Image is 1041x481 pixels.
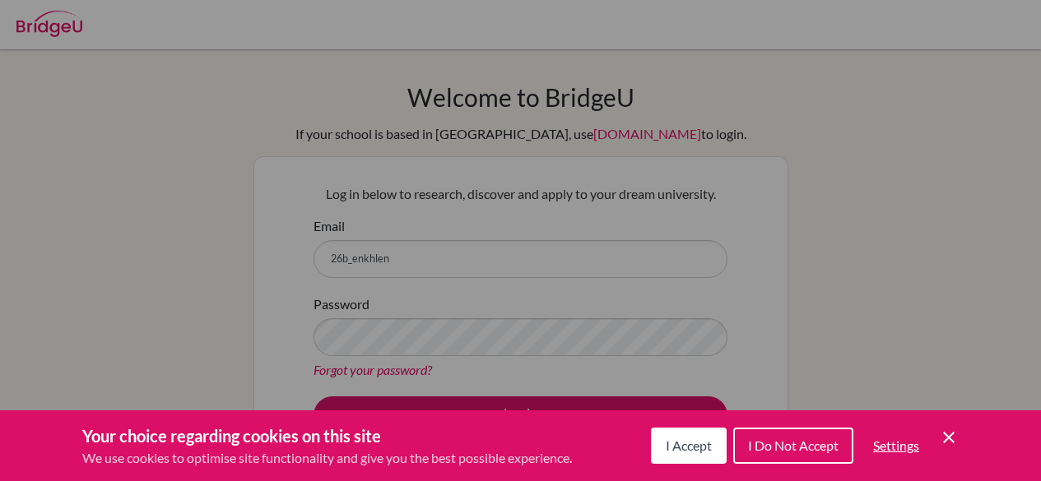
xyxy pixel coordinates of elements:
span: I Do Not Accept [748,437,839,453]
button: Save and close [939,428,959,447]
h3: Your choice regarding cookies on this site [82,423,572,448]
button: Settings [860,429,932,462]
button: I Do Not Accept [733,428,853,464]
span: I Accept [666,437,712,453]
p: We use cookies to optimise site functionality and give you the best possible experience. [82,448,572,468]
span: Settings [873,437,919,453]
button: I Accept [651,428,727,464]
